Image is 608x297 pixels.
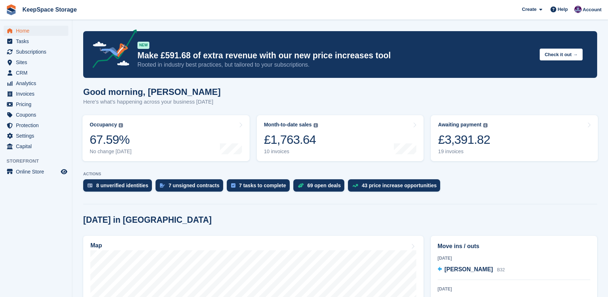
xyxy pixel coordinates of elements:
div: 7 tasks to complete [239,183,286,188]
span: Account [583,6,601,13]
span: Sites [16,57,59,67]
div: No change [DATE] [90,148,132,155]
div: 69 open deals [307,183,341,188]
span: Coupons [16,110,59,120]
div: £3,391.82 [438,132,490,147]
div: Occupancy [90,122,117,128]
a: menu [4,26,68,36]
img: verify_identity-adf6edd0f0f0b5bbfe63781bf79b02c33cf7c696d77639b501bdc392416b5a36.svg [88,183,93,188]
a: menu [4,110,68,120]
span: Help [558,6,568,13]
span: Home [16,26,59,36]
span: Invoices [16,89,59,99]
div: NEW [137,42,149,49]
span: Pricing [16,99,59,109]
a: menu [4,57,68,67]
div: £1,763.64 [264,132,318,147]
a: menu [4,99,68,109]
div: 8 unverified identities [96,183,148,188]
img: contract_signature_icon-13c848040528278c33f63329250d36e43548de30e8caae1d1a13099fd9432cc5.svg [160,183,165,188]
div: Awaiting payment [438,122,481,128]
span: Create [522,6,536,13]
p: ACTIONS [83,172,597,176]
span: [PERSON_NAME] [445,266,493,272]
span: CRM [16,68,59,78]
span: Protection [16,120,59,130]
a: 43 price increase opportunities [348,179,444,195]
div: 67.59% [90,132,132,147]
span: B32 [497,267,505,272]
div: Month-to-date sales [264,122,312,128]
img: price_increase_opportunities-93ffe204e8149a01c8c9dc8f82e8f89637d9d84a8eef4429ea346261dce0b2c0.svg [352,184,358,187]
a: menu [4,167,68,177]
a: menu [4,89,68,99]
div: 43 price increase opportunities [362,183,437,188]
a: [PERSON_NAME] B32 [438,265,505,275]
h2: [DATE] in [GEOGRAPHIC_DATA] [83,215,212,225]
span: Subscriptions [16,47,59,57]
div: [DATE] [438,286,590,292]
a: 8 unverified identities [83,179,156,195]
a: Awaiting payment £3,391.82 19 invoices [431,115,598,161]
img: deal-1b604bf984904fb50ccaf53a9ad4b4a5d6e5aea283cecdc64d6e3604feb123c2.svg [298,183,304,188]
a: menu [4,141,68,151]
img: stora-icon-8386f47178a22dfd0bd8f6a31ec36ba5ce8667c1dd55bd0f319d3a0aa187defe.svg [6,4,17,15]
img: price-adjustments-announcement-icon-8257ccfd72463d97f412b2fc003d46551f7dbcb40ab6d574587a9cd5c0d94... [86,29,137,71]
div: 7 unsigned contracts [169,183,220,188]
a: 7 unsigned contracts [156,179,227,195]
span: Storefront [7,158,72,165]
a: Preview store [60,167,68,176]
a: 69 open deals [293,179,348,195]
img: icon-info-grey-7440780725fd019a000dd9b08b2336e03edf1995a4989e88bcd33f0948082b44.svg [119,123,123,127]
img: task-75834270c22a3079a89374b754ae025e5fb1db73e45f91037f5363f120a921f8.svg [231,183,235,188]
span: Online Store [16,167,59,177]
div: [DATE] [438,255,590,262]
span: Capital [16,141,59,151]
a: menu [4,131,68,141]
a: menu [4,68,68,78]
a: Occupancy 67.59% No change [DATE] [82,115,250,161]
span: Tasks [16,36,59,46]
img: icon-info-grey-7440780725fd019a000dd9b08b2336e03edf1995a4989e88bcd33f0948082b44.svg [483,123,488,127]
a: menu [4,120,68,130]
a: menu [4,78,68,88]
p: Rooted in industry best practices, but tailored to your subscriptions. [137,61,534,69]
div: 19 invoices [438,148,490,155]
img: Charlotte Jobling [574,6,582,13]
a: 7 tasks to complete [227,179,293,195]
span: Settings [16,131,59,141]
a: Month-to-date sales £1,763.64 10 invoices [257,115,424,161]
p: Make £591.68 of extra revenue with our new price increases tool [137,50,534,61]
h1: Good morning, [PERSON_NAME] [83,87,221,97]
span: Analytics [16,78,59,88]
a: menu [4,36,68,46]
a: KeepSpace Storage [20,4,80,16]
p: Here's what's happening across your business [DATE] [83,98,221,106]
img: icon-info-grey-7440780725fd019a000dd9b08b2336e03edf1995a4989e88bcd33f0948082b44.svg [314,123,318,127]
div: 10 invoices [264,148,318,155]
h2: Map [90,242,102,249]
button: Check it out → [540,49,583,60]
h2: Move ins / outs [438,242,590,251]
a: menu [4,47,68,57]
